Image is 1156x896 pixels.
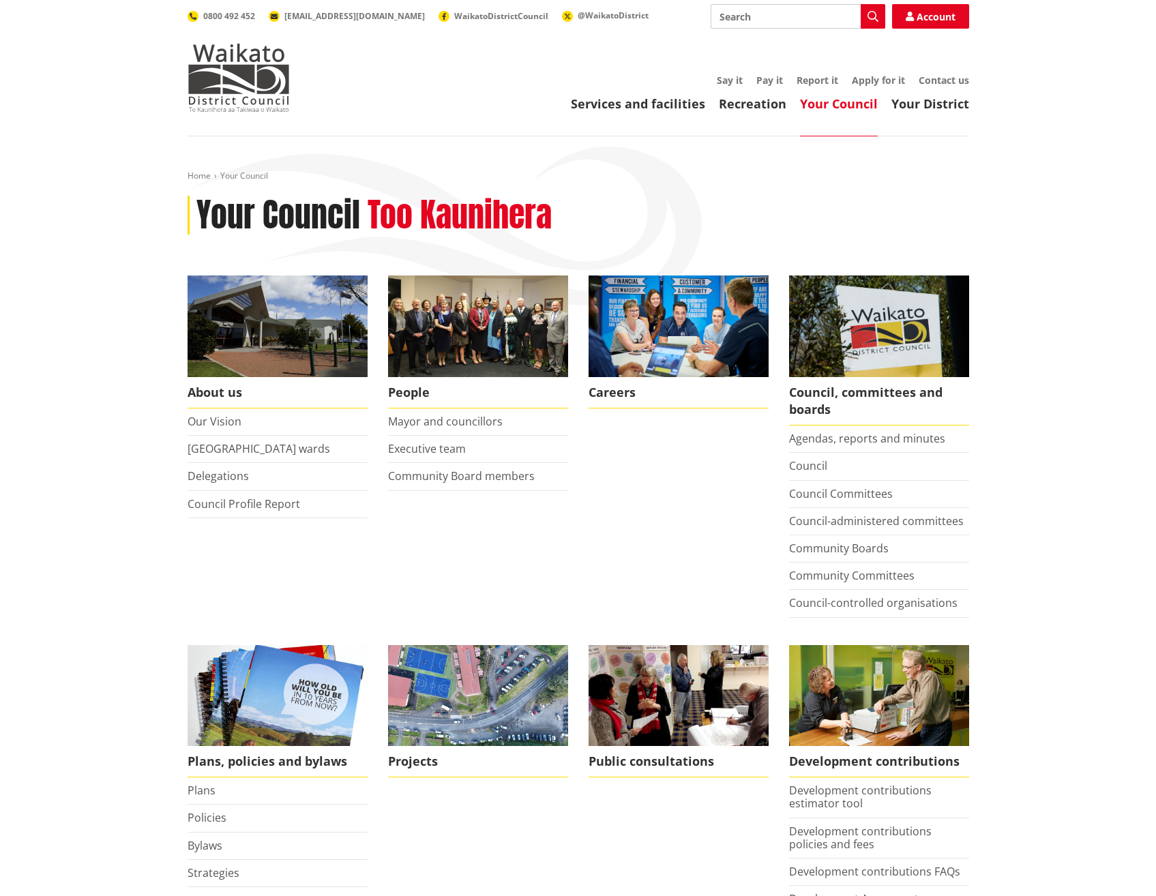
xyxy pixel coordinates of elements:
[789,513,964,528] a: Council-administered committees
[789,595,958,610] a: Council-controlled organisations
[589,275,769,377] img: Office staff in meeting - Career page
[188,44,290,112] img: Waikato District Council - Te Kaunihera aa Takiwaa o Waikato
[789,864,960,879] a: Development contributions FAQs
[589,275,769,408] a: Careers
[719,95,786,112] a: Recreation
[919,74,969,87] a: Contact us
[188,441,330,456] a: [GEOGRAPHIC_DATA] wards
[789,431,945,446] a: Agendas, reports and minutes
[188,645,368,778] a: We produce a number of plans, policies and bylaws including the Long Term Plan Plans, policies an...
[589,645,769,747] img: public-consultations
[284,10,425,22] span: [EMAIL_ADDRESS][DOMAIN_NAME]
[188,645,368,747] img: Long Term Plan
[196,196,360,235] h1: Your Council
[789,486,893,501] a: Council Committees
[388,468,535,483] a: Community Board members
[571,95,705,112] a: Services and facilities
[188,865,239,880] a: Strategies
[589,645,769,778] a: public-consultations Public consultations
[188,275,368,377] img: WDC Building 0015
[388,414,503,429] a: Mayor and councillors
[388,377,568,408] span: People
[188,170,969,182] nav: breadcrumb
[800,95,878,112] a: Your Council
[188,10,255,22] a: 0800 492 452
[797,74,838,87] a: Report it
[789,541,889,556] a: Community Boards
[203,10,255,22] span: 0800 492 452
[188,838,222,853] a: Bylaws
[589,377,769,408] span: Careers
[789,275,969,425] a: Waikato-District-Council-sign Council, committees and boards
[439,10,548,22] a: WaikatoDistrictCouncil
[789,645,969,778] a: FInd out more about fees and fines here Development contributions
[188,810,226,825] a: Policies
[562,10,649,21] a: @WaikatoDistrict
[388,275,568,408] a: 2022 Council People
[188,414,241,429] a: Our Vision
[188,377,368,408] span: About us
[711,4,885,29] input: Search input
[789,377,969,425] span: Council, committees and boards
[388,746,568,777] span: Projects
[789,783,932,811] a: Development contributions estimator tool
[578,10,649,21] span: @WaikatoDistrict
[789,746,969,777] span: Development contributions
[789,568,915,583] a: Community Committees
[789,645,969,747] img: Fees
[188,783,216,798] a: Plans
[388,441,466,456] a: Executive team
[789,275,969,377] img: Waikato-District-Council-sign
[756,74,783,87] a: Pay it
[891,95,969,112] a: Your District
[368,196,552,235] h2: Too Kaunihera
[789,824,932,852] a: Development contributions policies and fees
[892,4,969,29] a: Account
[789,458,827,473] a: Council
[269,10,425,22] a: [EMAIL_ADDRESS][DOMAIN_NAME]
[188,496,300,511] a: Council Profile Report
[388,645,568,747] img: DJI_0336
[188,746,368,777] span: Plans, policies and bylaws
[589,746,769,777] span: Public consultations
[454,10,548,22] span: WaikatoDistrictCouncil
[388,275,568,377] img: 2022 Council
[220,170,268,181] span: Your Council
[188,275,368,408] a: WDC Building 0015 About us
[188,170,211,181] a: Home
[717,74,743,87] a: Say it
[188,468,249,483] a: Delegations
[852,74,905,87] a: Apply for it
[388,645,568,778] a: Projects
